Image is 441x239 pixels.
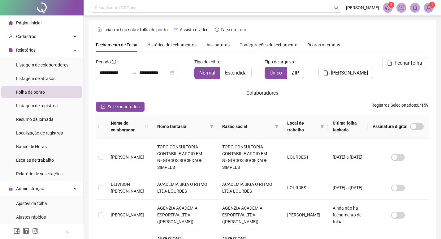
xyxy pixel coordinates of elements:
span: Assinatura digital [373,123,408,130]
span: Faça um tour [221,27,246,32]
span: filter [210,125,214,128]
button: Fechar folha [382,57,427,69]
span: file [387,61,392,66]
span: Assinaturas [206,43,230,47]
span: Nome do colaborador [111,120,142,133]
span: Estendida [225,70,247,76]
span: search [144,118,150,134]
span: ZIP [292,70,299,76]
span: Listagem de atrasos [16,76,55,81]
span: to [132,70,137,75]
td: [DATE] a [DATE] [328,176,368,200]
span: filter [319,118,325,134]
span: mail [399,5,404,11]
span: Fechar folha [395,59,422,67]
span: file-text [97,28,102,32]
span: file [323,70,328,75]
span: [PERSON_NAME] [111,212,144,217]
span: Local de trabalho [287,120,318,133]
span: left [66,229,70,234]
span: : 0 / 159 [371,102,429,112]
span: Regras alteradas [307,43,340,47]
span: Listagem de registros [16,103,58,108]
span: user-add [9,34,13,39]
span: Ajustes da folha [16,201,47,206]
button: Selecionar todos [96,102,145,112]
span: Histórico de fechamentos [147,42,197,47]
span: history [215,28,219,32]
span: Resumo da jornada [16,117,54,122]
span: file [9,48,13,52]
span: 1 [390,3,392,7]
span: swap-right [132,70,137,75]
span: Configurações de fechamento [240,43,297,47]
span: Relatório de solicitações [16,171,63,176]
span: filter [275,125,279,128]
img: 89661 [424,3,433,12]
span: Relatórios [16,48,36,53]
span: info-circle [112,60,116,64]
span: Listagem de colaboradores [16,62,68,67]
td: TOPO CONSULTORIA CONTABIL E APOIO EM NEGOCIOS SOCIEDADE SIMPLES [217,139,282,176]
span: 1 [431,3,433,7]
span: check-square [101,105,105,109]
span: Nome fantasia [157,123,207,130]
span: Folha de ponto [16,90,45,95]
span: search [334,6,339,10]
span: filter [209,122,215,131]
span: Colaboradores [246,90,278,96]
span: [PERSON_NAME] [331,69,368,77]
sup: 1 [388,2,394,8]
span: Ainda não há fechamento de folha [333,206,361,224]
span: youtube [174,28,178,32]
span: Página inicial [16,20,41,25]
span: notification [385,5,391,11]
span: Razão social [222,123,272,130]
td: ACADEMIA SIGA O RITMO LTDA LOURDES [217,176,282,200]
iframe: Intercom live chat [420,218,435,233]
span: Tipo de arquivo [265,58,294,65]
span: Tipo de folha [194,58,219,65]
span: instagram [32,228,38,234]
span: Leia o artigo sobre folha de ponto [103,27,168,32]
span: facebook [14,228,20,234]
span: bell [412,5,418,11]
span: Assista o vídeo [180,27,209,32]
span: home [9,21,13,25]
span: Localização de registros [16,130,63,135]
td: ACADEMIA SIGA O RITMO LTDA LOURDES [152,176,217,200]
span: Cadastros [16,34,36,39]
span: lock [9,186,13,191]
td: [DATE] a [DATE] [328,139,368,176]
td: LOURDES1 [282,139,327,176]
td: LOURDES [282,176,327,200]
th: Última folha fechada [328,115,368,139]
span: linkedin [23,228,29,234]
span: [PERSON_NAME] [111,155,144,160]
td: TOPO CONSULTORIA CONTABIL E APOIO EM NEGOCIOS SOCIEDADE SIMPLES [152,139,217,176]
span: Banco de Horas [16,144,47,149]
button: [PERSON_NAME] [318,67,373,79]
span: Ajustes rápidos [16,215,46,220]
span: Único [270,70,282,76]
span: filter [274,122,280,131]
td: AGENZIA ACADEMIA ESPORTIVA LTDA ([PERSON_NAME]) [152,200,217,230]
span: search [145,125,149,128]
span: Fechamento de Folha [96,42,137,47]
span: Registros Selecionados [371,103,416,108]
td: AGENZIA ACADEMIA ESPORTIVA LTDA ([PERSON_NAME]) [217,200,282,230]
span: filter [320,125,324,128]
span: Selecionar todos [108,103,140,110]
sup: Atualize o seu contato no menu Meus Dados [429,2,435,8]
td: [PERSON_NAME] [282,200,327,230]
span: Administração [16,186,44,191]
span: Período [96,59,111,64]
span: [PERSON_NAME] [346,4,379,11]
span: Escalas de trabalho [16,158,54,163]
span: Normal [199,70,215,76]
span: DEIVISON [PERSON_NAME] [111,182,144,194]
